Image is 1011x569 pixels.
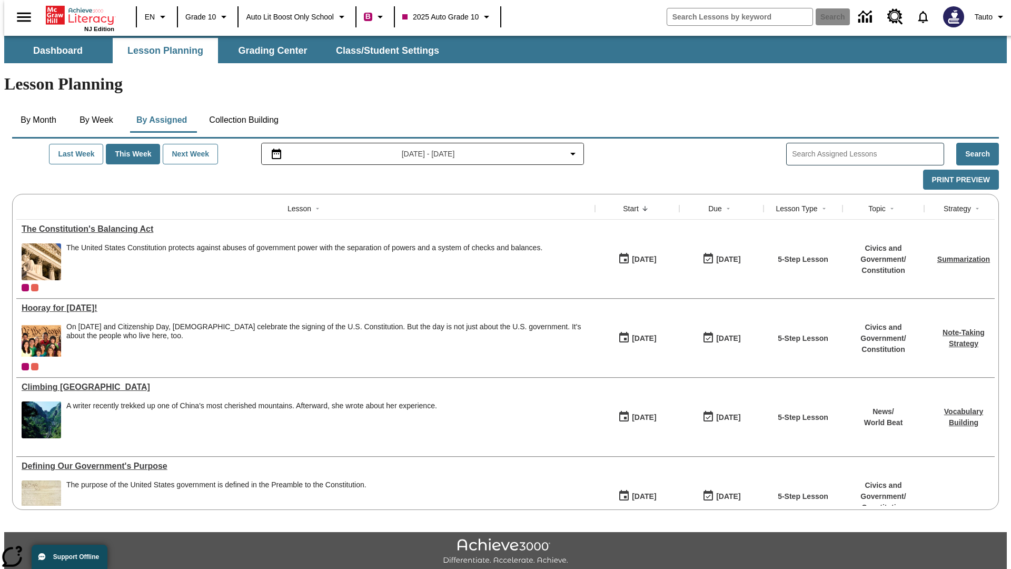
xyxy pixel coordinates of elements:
span: 2025 Auto Grade 10 [402,12,479,23]
img: 6000 stone steps to climb Mount Tai in Chinese countryside [22,401,61,438]
a: The Constitution's Balancing Act , Lessons [22,224,590,234]
div: [DATE] [632,411,656,424]
input: search field [667,8,812,25]
span: B [365,10,371,23]
img: Avatar [943,6,964,27]
p: Constitution [848,502,919,513]
button: Open side menu [8,2,39,33]
button: Sort [311,202,324,215]
span: Grade 10 [185,12,216,23]
p: Civics and Government / [848,480,919,502]
button: Class/Student Settings [328,38,448,63]
img: Achieve3000 Differentiate Accelerate Achieve [443,538,568,565]
button: Boost Class color is violet red. Change class color [360,7,391,26]
h1: Lesson Planning [4,74,1007,94]
span: Auto Lit Boost only School [246,12,334,23]
button: Last Week [49,144,103,164]
button: Support Offline [32,545,107,569]
p: World Beat [864,417,903,428]
button: 07/22/25: First time the lesson was available [614,407,660,427]
div: Home [46,4,114,32]
div: SubNavbar [4,38,449,63]
div: [DATE] [716,490,740,503]
div: [DATE] [716,411,740,424]
button: School: Auto Lit Boost only School, Select your school [242,7,352,26]
div: The purpose of the United States government is defined in the Preamble to the Constitution. [66,480,366,517]
div: Hooray for Constitution Day! [22,303,590,313]
button: Sort [639,202,651,215]
button: Language: EN, Select a language [140,7,174,26]
button: Collection Building [201,107,287,133]
img: A group of children smile against a background showing the U.S. Constitution, with the first line... [22,322,61,359]
button: Sort [818,202,830,215]
button: 06/30/26: Last day the lesson can be accessed [699,407,744,427]
div: Climbing Mount Tai [22,382,590,392]
a: Note-Taking Strategy [943,328,985,348]
button: Select a new avatar [937,3,970,31]
p: Constitution [848,344,919,355]
button: Sort [886,202,898,215]
img: The U.S. Supreme Court Building displays the phrase, "Equal Justice Under Law." [22,243,61,280]
div: Due [708,203,722,214]
span: Lesson Planning [127,45,203,57]
button: Next Week [163,144,218,164]
svg: Collapse Date Range Filter [567,148,579,160]
a: Vocabulary Building [944,407,983,427]
a: Defining Our Government's Purpose, Lessons [22,462,590,471]
p: 5-Step Lesson [778,333,828,344]
a: Summarization [937,255,990,263]
div: On [DATE] and Citizenship Day, [DEMOGRAPHIC_DATA] celebrate the signing of the U.S. Constitution.... [66,322,590,340]
span: Class/Student Settings [336,45,439,57]
a: Resource Center, Will open in new tab [881,3,909,31]
div: OL 2025 Auto Grade 11 [31,284,38,291]
div: Strategy [944,203,971,214]
div: [DATE] [632,490,656,503]
a: Notifications [909,3,937,31]
div: Start [623,203,639,214]
span: Tauto [975,12,993,23]
div: Current Class [22,284,29,291]
button: Sort [971,202,984,215]
div: The United States Constitution protects against abuses of government power with the separation of... [66,243,542,252]
img: This historic document written in calligraphic script on aged parchment, is the Preamble of the C... [22,480,61,517]
div: [DATE] [632,332,656,345]
div: Current Class [22,363,29,370]
div: [DATE] [632,253,656,266]
button: 09/23/25: First time the lesson was available [614,328,660,348]
span: NJ Edition [84,26,114,32]
div: The Constitution's Balancing Act [22,224,590,234]
span: Dashboard [33,45,83,57]
div: SubNavbar [4,36,1007,63]
div: [DATE] [716,253,740,266]
a: Climbing Mount Tai, Lessons [22,382,590,392]
p: Constitution [848,265,919,276]
input: Search Assigned Lessons [792,146,944,162]
div: OL 2025 Auto Grade 11 [31,363,38,370]
p: 5-Step Lesson [778,491,828,502]
a: Data Center [852,3,881,32]
div: Topic [868,203,886,214]
p: Civics and Government / [848,243,919,265]
a: Home [46,5,114,26]
span: On Constitution Day and Citizenship Day, Americans celebrate the signing of the U.S. Constitution... [66,322,590,359]
div: The United States Constitution protects against abuses of government power with the separation of... [66,243,542,280]
button: Class: 2025 Auto Grade 10, Select your class [398,7,497,26]
button: Grading Center [220,38,325,63]
button: 07/01/25: First time the lesson was available [614,486,660,506]
button: Select the date range menu item [266,148,580,160]
p: 5-Step Lesson [778,412,828,423]
div: The purpose of the United States government is defined in the Preamble to the Constitution. [66,480,366,489]
a: Hooray for Constitution Day!, Lessons [22,303,590,313]
div: A writer recently trekked up one of China's most cherished mountains. Afterward, she wrote about ... [66,401,437,438]
p: Civics and Government / [848,322,919,344]
div: A writer recently trekked up one of China's most cherished mountains. Afterward, she wrote about ... [66,401,437,410]
div: Defining Our Government's Purpose [22,462,590,471]
button: Dashboard [5,38,111,63]
span: [DATE] - [DATE] [402,149,455,160]
div: Lesson [288,203,311,214]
